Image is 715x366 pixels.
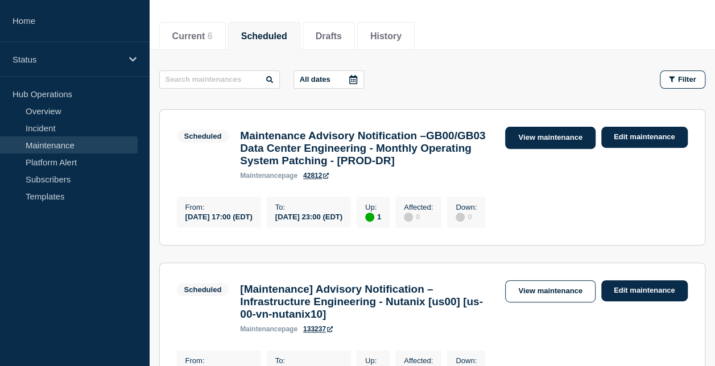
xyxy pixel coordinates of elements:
[303,325,333,333] a: 133237
[404,211,433,222] div: 0
[370,31,402,41] button: History
[404,203,433,211] p: Affected :
[240,283,494,321] h3: [Maintenance] Advisory Notification – Infrastructure Engineering - Nutanix [us00] [us-00-vn-nutan...
[456,211,477,222] div: 0
[241,31,287,41] button: Scheduled
[404,213,413,222] div: disabled
[505,280,595,302] a: View maintenance
[185,203,253,211] p: From :
[185,211,253,221] div: [DATE] 17:00 (EDT)
[240,130,494,167] h3: Maintenance Advisory Notification –GB00/GB03 Data Center Engineering - Monthly Operating System P...
[404,356,433,365] p: Affected :
[275,356,342,365] p: To :
[660,70,705,89] button: Filter
[184,285,222,294] div: Scheduled
[184,132,222,140] div: Scheduled
[316,31,342,41] button: Drafts
[240,325,297,333] p: page
[365,203,381,211] p: Up :
[601,127,688,148] a: Edit maintenance
[505,127,595,149] a: View maintenance
[240,325,282,333] span: maintenance
[208,31,213,41] span: 6
[185,356,253,365] p: From :
[601,280,688,301] a: Edit maintenance
[240,172,297,180] p: page
[240,172,282,180] span: maintenance
[294,70,364,89] button: All dates
[365,356,381,365] p: Up :
[678,75,696,84] span: Filter
[172,31,213,41] button: Current 6
[303,172,329,180] a: 42812
[275,211,342,221] div: [DATE] 23:00 (EDT)
[159,70,280,89] input: Search maintenances
[300,75,330,84] p: All dates
[365,213,374,222] div: up
[275,203,342,211] p: To :
[456,356,477,365] p: Down :
[13,55,122,64] p: Status
[365,211,381,222] div: 1
[456,213,465,222] div: disabled
[456,203,477,211] p: Down :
